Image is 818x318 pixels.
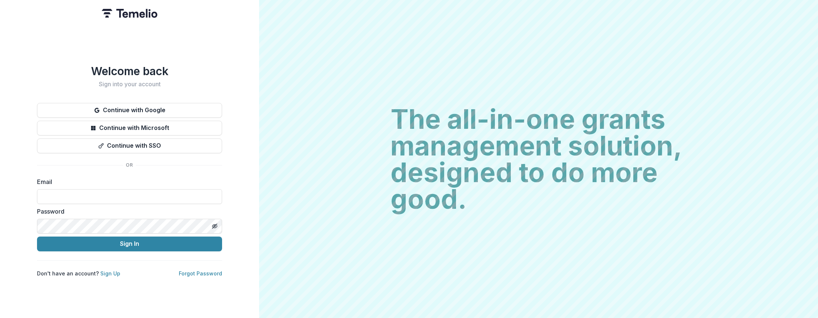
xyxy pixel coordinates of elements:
[179,270,222,277] a: Forgot Password
[37,103,222,118] button: Continue with Google
[209,220,221,232] button: Toggle password visibility
[37,177,218,186] label: Email
[37,237,222,251] button: Sign In
[37,121,222,135] button: Continue with Microsoft
[37,81,222,88] h2: Sign into your account
[102,9,157,18] img: Temelio
[37,138,222,153] button: Continue with SSO
[37,207,218,216] label: Password
[37,64,222,78] h1: Welcome back
[37,270,120,277] p: Don't have an account?
[100,270,120,277] a: Sign Up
